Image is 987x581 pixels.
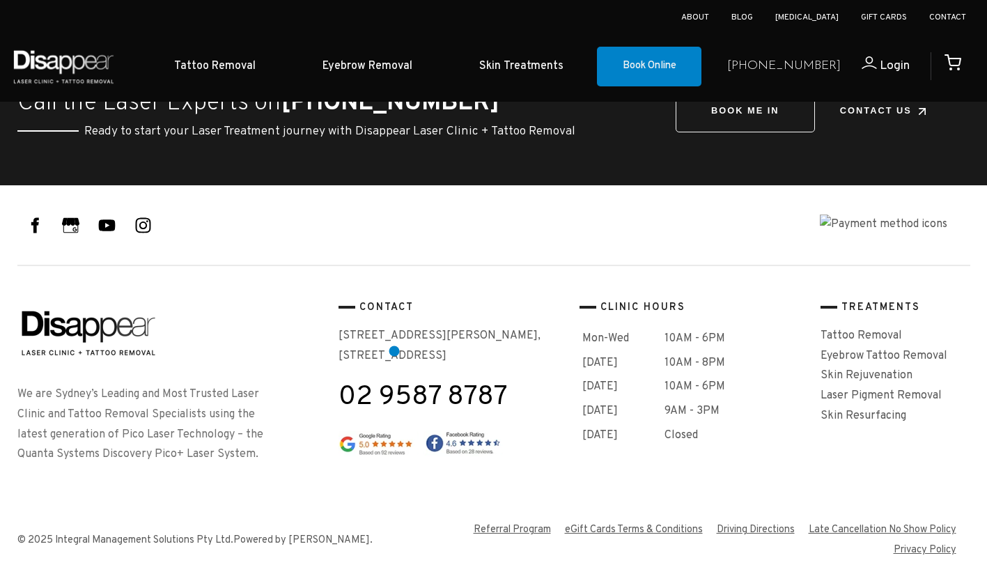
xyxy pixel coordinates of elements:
[820,215,970,236] img: Payment method icons
[821,300,970,317] h4: Treatments
[663,352,808,375] td: 10AM - 8PM
[339,300,568,317] h4: Contact
[821,389,942,403] a: Laser Pigment Removal
[289,45,446,88] a: Eyebrow Removal
[597,47,701,87] a: Book Online
[580,300,809,317] h4: Clinic Hours
[663,424,808,447] td: Closed
[17,208,52,242] a: Facebook
[581,327,662,350] td: Mon-Wed
[663,400,808,423] td: 9AM - 3PM
[474,523,551,536] a: Referral Program
[281,88,499,118] a: [PHONE_NUMBER]
[339,388,568,408] a: 02 9587 8787
[565,523,703,536] a: eGift Cards Terms & Conditions
[17,385,272,465] p: We are Sydney’s Leading and Most Trusted Laser Clinic and Tattoo Removal Specialists using the la...
[10,42,116,91] img: Disappear - Laser Clinic and Tattoo Removal Services in Sydney, Australia
[90,208,125,242] a: Youtube
[681,12,709,23] a: About
[727,56,841,77] a: [PHONE_NUMBER]
[17,123,649,141] h4: Ready to start your Laser Treatment journey with Disappear Laser Clinic + Tattoo Removal
[821,409,906,423] a: Skin Resurfacing
[821,349,947,363] a: Eyebrow Tattoo Removal
[676,90,815,132] a: BOOK ME IN
[861,12,907,23] a: Gift Cards
[233,534,370,547] a: Powered by [PERSON_NAME]
[809,523,956,536] a: Late Cancellation No Show Policy
[581,375,662,398] td: [DATE]
[731,12,753,23] a: Blog
[821,329,902,343] a: Tattoo Removal
[581,400,662,423] td: [DATE]
[717,523,795,536] a: Driving Directions
[17,531,408,551] p: © 2025 Integral Management Solutions Pty Ltd. .
[126,208,161,242] a: Instagram
[17,300,160,366] img: Disappear - Laser Clinic and Tattoo Removal services
[775,12,839,23] a: [MEDICAL_DATA]
[581,352,662,375] td: [DATE]
[446,45,597,88] a: Skin Treatments
[821,369,912,382] a: Skin Rejuvenation
[17,90,649,116] h3: Call the Laser Experts on
[880,58,910,74] span: Login
[841,56,910,77] a: Login
[929,12,966,23] a: Contact
[141,45,289,88] a: Tattoo Removal
[663,327,808,350] td: 10AM - 6PM
[339,326,568,366] p: [STREET_ADDRESS][PERSON_NAME], [STREET_ADDRESS]
[339,431,503,456] img: Disappear Reviews
[663,375,808,398] td: 10AM - 6PM
[894,543,956,557] a: Privacy Policy
[581,424,662,447] td: [DATE]
[815,91,954,132] a: Contact Us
